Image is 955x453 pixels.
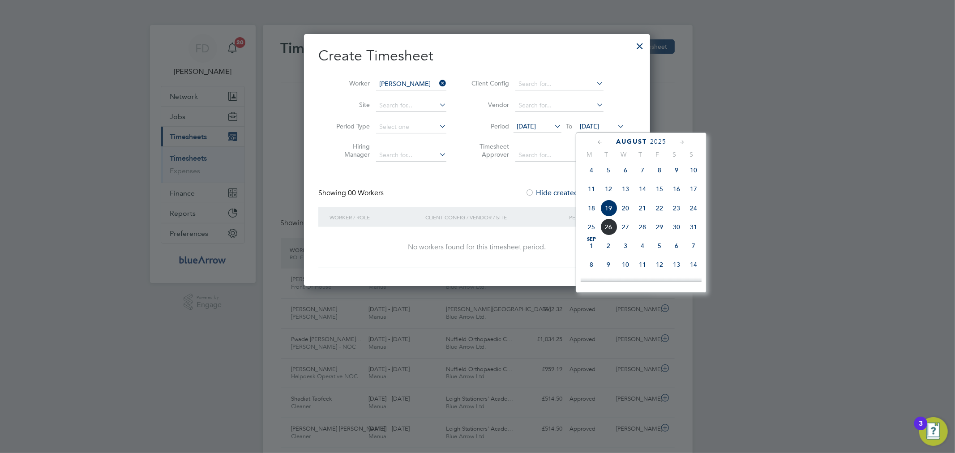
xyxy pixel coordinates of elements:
span: 5 [651,237,668,254]
span: 6 [668,237,685,254]
span: 26 [600,218,617,235]
input: Select one [376,121,446,133]
span: 8 [651,162,668,179]
span: 17 [617,275,634,292]
span: 27 [617,218,634,235]
input: Search for... [376,99,446,112]
input: Search for... [515,78,604,90]
span: 13 [617,180,634,197]
span: 7 [634,162,651,179]
span: 9 [600,256,617,273]
span: 25 [583,218,600,235]
span: 7 [685,237,702,254]
span: August [616,138,647,145]
input: Search for... [376,78,446,90]
span: 16 [600,275,617,292]
span: 19 [600,200,617,217]
span: 11 [583,180,600,197]
label: Period Type [330,122,370,130]
span: 30 [668,218,685,235]
div: No workers found for this timesheet period. [327,243,627,252]
span: 15 [651,180,668,197]
span: 8 [583,256,600,273]
span: M [581,150,598,158]
div: Period [567,207,627,227]
span: 14 [685,256,702,273]
span: 16 [668,180,685,197]
span: 15 [583,275,600,292]
span: 9 [668,162,685,179]
span: 13 [668,256,685,273]
span: W [615,150,632,158]
span: 28 [634,218,651,235]
span: 10 [617,256,634,273]
div: 3 [919,423,923,435]
span: 17 [685,180,702,197]
span: 5 [600,162,617,179]
input: Search for... [515,99,604,112]
input: Search for... [515,149,604,162]
span: 12 [651,256,668,273]
label: Timesheet Approver [469,142,509,158]
label: Worker [330,79,370,87]
span: 2025 [650,138,666,145]
span: 24 [685,200,702,217]
span: 18 [583,200,600,217]
span: 20 [617,200,634,217]
input: Search for... [376,149,446,162]
span: T [598,150,615,158]
span: Sep [583,237,600,242]
span: 1 [583,237,600,254]
span: 29 [651,218,668,235]
span: 18 [634,275,651,292]
span: 6 [617,162,634,179]
h2: Create Timesheet [318,47,636,65]
label: Site [330,101,370,109]
button: Open Resource Center, 3 new notifications [919,417,948,446]
span: 14 [634,180,651,197]
span: 21 [634,200,651,217]
div: Client Config / Vendor / Site [423,207,567,227]
span: 31 [685,218,702,235]
span: 2 [600,237,617,254]
span: 4 [583,162,600,179]
span: S [683,150,700,158]
label: Hiring Manager [330,142,370,158]
span: 4 [634,237,651,254]
span: S [666,150,683,158]
span: F [649,150,666,158]
span: 3 [617,237,634,254]
span: 21 [685,275,702,292]
span: 20 [668,275,685,292]
label: Hide created timesheets [525,188,616,197]
label: Client Config [469,79,509,87]
span: 00 Workers [348,188,384,197]
span: [DATE] [517,122,536,130]
span: 11 [634,256,651,273]
span: [DATE] [580,122,599,130]
span: 19 [651,275,668,292]
span: 10 [685,162,702,179]
div: Showing [318,188,385,198]
span: 12 [600,180,617,197]
span: 23 [668,200,685,217]
label: Vendor [469,101,509,109]
label: Period [469,122,509,130]
span: To [563,120,575,132]
div: Worker / Role [327,207,423,227]
span: 22 [651,200,668,217]
span: T [632,150,649,158]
